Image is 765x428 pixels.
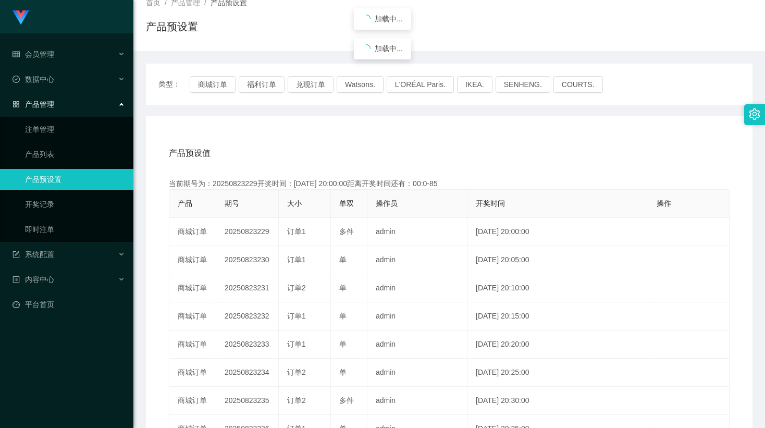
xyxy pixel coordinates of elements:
[13,294,125,315] a: 图标: dashboard平台首页
[387,76,454,93] button: L'ORÉAL Paris.
[375,44,403,53] span: 加载中...
[169,331,216,359] td: 商城订单
[339,255,347,264] span: 单
[467,218,648,246] td: [DATE] 20:00:00
[362,44,371,53] i: icon: loading
[13,10,29,25] img: logo.9652507e.png
[169,387,216,415] td: 商城订单
[376,199,398,207] span: 操作员
[216,387,279,415] td: 20250823235
[362,15,371,23] i: icon: loading
[239,76,285,93] button: 福利订单
[13,76,20,83] i: 图标: check-circle-o
[25,119,125,140] a: 注单管理
[467,387,648,415] td: [DATE] 20:30:00
[169,302,216,331] td: 商城订单
[339,312,347,320] span: 单
[169,178,730,189] div: 当前期号为：20250823229开奖时间：[DATE] 20:00:00距离开奖时间还有：00:0-85
[367,387,467,415] td: admin
[169,246,216,274] td: 商城订单
[367,218,467,246] td: admin
[13,51,20,58] i: 图标: table
[13,251,20,258] i: 图标: form
[216,274,279,302] td: 20250823231
[190,76,236,93] button: 商城订单
[375,15,403,23] span: 加载中...
[339,227,354,236] span: 多件
[287,368,306,376] span: 订单2
[367,359,467,387] td: admin
[657,199,671,207] span: 操作
[13,250,54,259] span: 系统配置
[216,359,279,387] td: 20250823234
[467,302,648,331] td: [DATE] 20:15:00
[225,199,239,207] span: 期号
[339,199,354,207] span: 单双
[216,331,279,359] td: 20250823233
[158,76,190,93] span: 类型：
[169,218,216,246] td: 商城订单
[749,108,760,120] i: 图标: setting
[13,276,20,283] i: 图标: profile
[216,302,279,331] td: 20250823232
[287,227,306,236] span: 订单1
[287,340,306,348] span: 订单1
[467,274,648,302] td: [DATE] 20:10:00
[216,218,279,246] td: 20250823229
[339,368,347,376] span: 单
[476,199,505,207] span: 开奖时间
[13,100,54,108] span: 产品管理
[287,199,302,207] span: 大小
[146,19,198,34] h1: 产品预设置
[25,194,125,215] a: 开奖记录
[169,274,216,302] td: 商城订单
[367,302,467,331] td: admin
[25,169,125,190] a: 产品预设置
[467,359,648,387] td: [DATE] 20:25:00
[288,76,334,93] button: 兑现订单
[467,331,648,359] td: [DATE] 20:20:00
[178,199,192,207] span: 产品
[287,255,306,264] span: 订单1
[553,76,603,93] button: COURTS.
[169,359,216,387] td: 商城订单
[287,396,306,405] span: 订单2
[13,50,54,58] span: 会员管理
[337,76,384,93] button: Watsons.
[367,274,467,302] td: admin
[339,396,354,405] span: 多件
[496,76,550,93] button: SENHENG.
[457,76,492,93] button: IKEA.
[339,284,347,292] span: 单
[13,101,20,108] i: 图标: appstore-o
[13,75,54,83] span: 数据中心
[339,340,347,348] span: 单
[287,312,306,320] span: 订单1
[367,331,467,359] td: admin
[216,246,279,274] td: 20250823230
[169,147,211,160] span: 产品预设值
[25,144,125,165] a: 产品列表
[467,246,648,274] td: [DATE] 20:05:00
[25,219,125,240] a: 即时注单
[287,284,306,292] span: 订单2
[367,246,467,274] td: admin
[13,275,54,284] span: 内容中心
